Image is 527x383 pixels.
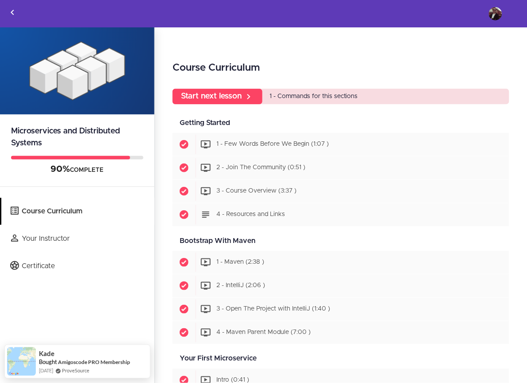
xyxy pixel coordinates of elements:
div: COMPLETE [11,164,143,175]
span: 90% [51,165,70,174]
span: Completed item [173,321,196,344]
img: provesource social proof notification image [7,347,36,376]
span: Kade [39,350,54,358]
a: Completed item 2 - Join The Community (0:51 ) [173,156,509,179]
span: Completed item [173,180,196,203]
span: 4 - Maven Parent Module (7:00 ) [216,330,311,336]
div: Bootstrap With Maven [173,231,509,251]
span: Completed item [173,251,196,274]
span: 3 - Course Overview (3:37 ) [216,188,296,194]
a: Completed item 4 - Maven Parent Module (7:00 ) [173,321,509,344]
span: 1 - Maven (2:38 ) [216,259,264,265]
span: Completed item [173,203,196,226]
span: Bought [39,359,57,366]
div: Your First Microservice [173,349,509,369]
span: [DATE] [39,367,53,375]
a: Start next lesson [173,89,262,104]
span: 2 - Join The Community (0:51 ) [216,165,305,171]
a: ProveSource [62,368,89,374]
span: 3 - Open The Project with IntelliJ (1:40 ) [216,306,330,312]
span: Completed item [173,298,196,321]
a: Certificate [1,253,154,280]
span: Completed item [173,156,196,179]
a: Completed item 1 - Maven (2:38 ) [173,251,509,274]
a: Your Instructor [1,225,154,252]
img: franzlocarno@gmail.com [489,7,502,20]
span: 1 - Few Words Before We Begin (1:07 ) [216,141,329,148]
a: Back to courses [0,0,24,27]
span: 4 - Resources and Links [216,212,285,218]
h2: Course Curriculum [173,61,509,76]
a: Amigoscode PRO Membership [58,359,130,366]
div: Getting Started [173,113,509,133]
a: Completed item 1 - Few Words Before We Begin (1:07 ) [173,133,509,156]
span: Completed item [173,274,196,297]
a: Completed item 4 - Resources and Links [173,203,509,226]
a: Completed item 3 - Course Overview (3:37 ) [173,180,509,203]
a: Completed item 3 - Open The Project with IntelliJ (1:40 ) [173,298,509,321]
a: Course Curriculum [1,198,154,225]
span: 1 - Commands for this sections [269,93,358,99]
a: Completed item 2 - IntelliJ (2:06 ) [173,274,509,297]
svg: Back to courses [7,7,18,18]
span: 2 - IntelliJ (2:06 ) [216,283,265,289]
span: Completed item [173,133,196,156]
